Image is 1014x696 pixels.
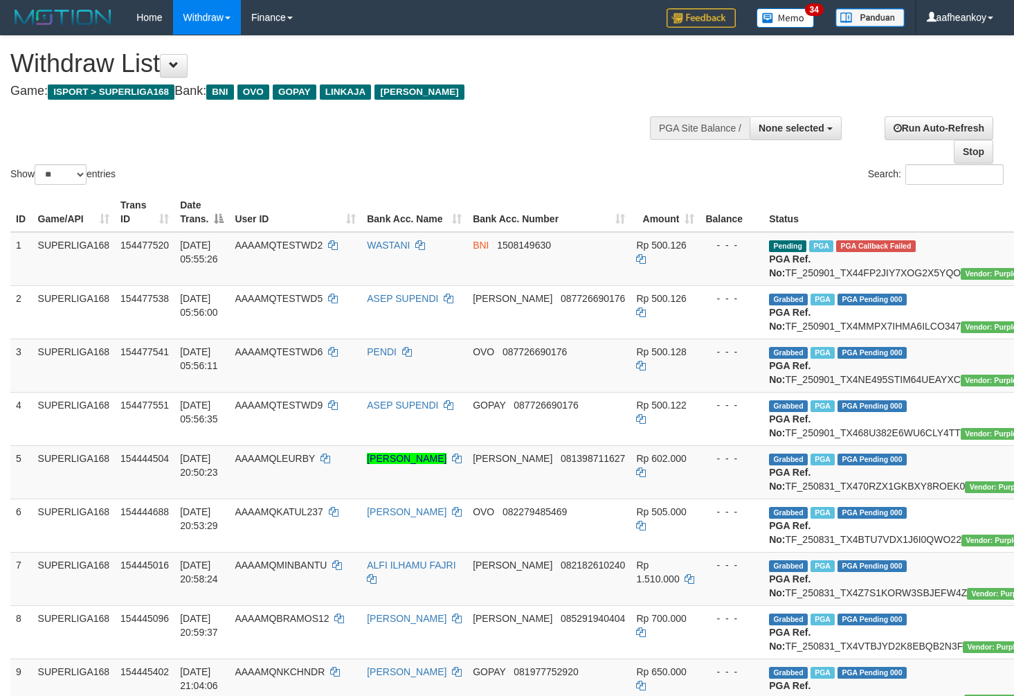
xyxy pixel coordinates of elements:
[10,552,33,605] td: 7
[367,560,455,571] a: ALFI ILHAMU FAJRI
[115,193,174,232] th: Trans ID: activate to sort column ascending
[120,400,169,411] span: 154477551
[10,445,33,499] td: 5
[636,666,686,677] span: Rp 650.000
[120,453,169,464] span: 154444504
[636,506,686,517] span: Rp 505.000
[33,285,116,339] td: SUPERLIGA168
[769,467,811,492] b: PGA Ref. No:
[35,164,87,185] select: Showentries
[805,3,824,16] span: 34
[473,400,505,411] span: GOPAY
[503,506,567,517] span: Copy 082279485469 to clipboard
[636,400,686,411] span: Rp 500.122
[180,240,218,265] span: [DATE] 05:55:26
[473,346,494,357] span: OVO
[180,293,218,318] span: [DATE] 05:56:00
[273,84,316,100] span: GOPAY
[636,293,686,304] span: Rp 500.126
[48,84,174,100] span: ISPORT > SUPERLIGA168
[367,613,446,624] a: [PERSON_NAME]
[33,193,116,232] th: Game/API: activate to sort column ascending
[636,453,686,464] span: Rp 602.000
[561,613,625,624] span: Copy 085291940404 to clipboard
[636,560,679,585] span: Rp 1.510.000
[811,614,835,625] span: Marked by aafheankoy
[235,240,323,251] span: AAAAMQTESTWD2
[757,8,815,28] img: Button%20Memo.svg
[33,605,116,659] td: SUPERLIGA168
[120,666,169,677] span: 154445402
[705,292,758,305] div: - - -
[809,240,833,252] span: Marked by aafmaleo
[235,400,323,411] span: AAAAMQTESTWD9
[229,193,361,232] th: User ID: activate to sort column ascending
[650,116,750,140] div: PGA Site Balance /
[636,240,686,251] span: Rp 500.126
[473,666,505,677] span: GOPAY
[700,193,763,232] th: Balance
[237,84,269,100] span: OVO
[769,347,808,359] span: Grabbed
[836,240,915,252] span: PGA Error
[885,116,993,140] a: Run Auto-Refresh
[750,116,842,140] button: None selected
[705,238,758,252] div: - - -
[769,507,808,519] span: Grabbed
[497,240,551,251] span: Copy 1508149630 to clipboard
[174,193,229,232] th: Date Trans.: activate to sort column descending
[10,392,33,445] td: 4
[10,7,116,28] img: MOTION_logo.png
[769,294,808,305] span: Grabbed
[473,453,552,464] span: [PERSON_NAME]
[10,339,33,392] td: 3
[705,558,758,572] div: - - -
[180,666,218,691] span: [DATE] 21:04:06
[206,84,233,100] span: BNI
[235,293,323,304] span: AAAAMQTESTWD5
[514,666,578,677] span: Copy 081977752920 to clipboard
[636,613,686,624] span: Rp 700.000
[10,232,33,286] td: 1
[667,8,736,28] img: Feedback.jpg
[120,613,169,624] span: 154445096
[180,453,218,478] span: [DATE] 20:50:23
[769,360,811,385] b: PGA Ref. No:
[33,552,116,605] td: SUPERLIGA168
[868,164,1004,185] label: Search:
[120,506,169,517] span: 154444688
[769,413,811,438] b: PGA Ref. No:
[10,193,33,232] th: ID
[473,613,552,624] span: [PERSON_NAME]
[705,612,758,625] div: - - -
[838,347,907,359] span: PGA Pending
[120,240,169,251] span: 154477520
[235,666,325,677] span: AAAAMQNKCHNDR
[473,506,494,517] span: OVO
[367,506,446,517] a: [PERSON_NAME]
[514,400,578,411] span: Copy 087726690176 to clipboard
[33,232,116,286] td: SUPERLIGA168
[10,285,33,339] td: 2
[235,560,327,571] span: AAAAMQMINBANTU
[367,346,397,357] a: PENDI
[769,454,808,465] span: Grabbed
[811,667,835,679] span: Marked by aafchhiseyha
[769,573,811,598] b: PGA Ref. No:
[180,560,218,585] span: [DATE] 20:58:24
[759,123,824,134] span: None selected
[838,614,907,625] span: PGA Pending
[120,346,169,357] span: 154477541
[631,193,700,232] th: Amount: activate to sort column ascending
[838,400,907,412] span: PGA Pending
[33,445,116,499] td: SUPERLIGA168
[467,193,631,232] th: Bank Acc. Number: activate to sort column ascending
[235,506,323,517] span: AAAAMQKATUL237
[769,400,808,412] span: Grabbed
[180,613,218,638] span: [DATE] 20:59:37
[10,605,33,659] td: 8
[769,520,811,545] b: PGA Ref. No:
[769,560,808,572] span: Grabbed
[811,347,835,359] span: Marked by aafmaleo
[561,453,625,464] span: Copy 081398711627 to clipboard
